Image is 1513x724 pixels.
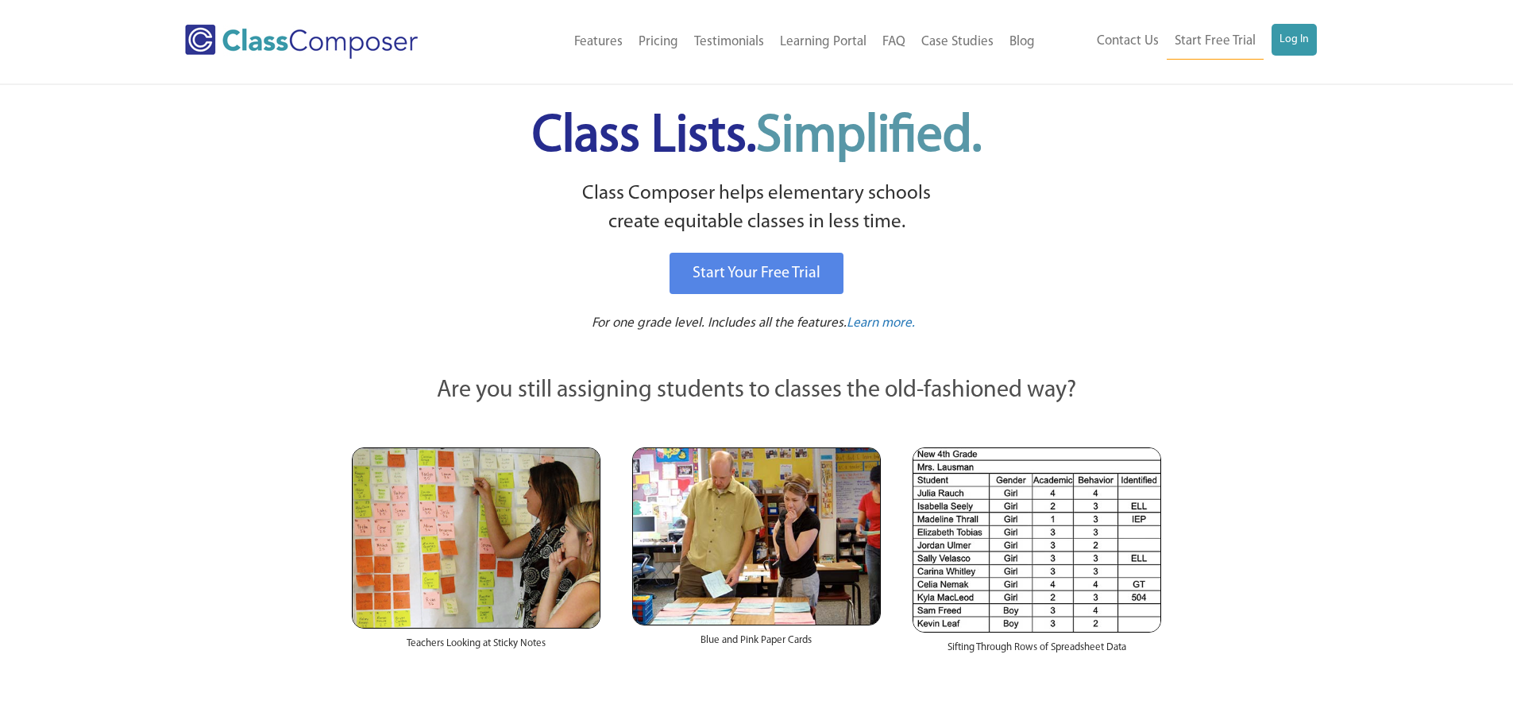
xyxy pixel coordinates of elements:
img: Class Composer [185,25,418,59]
span: Simplified. [756,111,982,163]
a: Start Free Trial [1167,24,1264,60]
a: Testimonials [686,25,772,60]
div: Blue and Pink Paper Cards [632,625,881,664]
span: Start Your Free Trial [693,265,820,281]
a: Case Studies [913,25,1002,60]
a: Features [566,25,631,60]
a: Learning Portal [772,25,874,60]
div: Sifting Through Rows of Spreadsheet Data [913,633,1161,671]
span: For one grade level. Includes all the features. [592,316,847,330]
a: Learn more. [847,314,915,334]
a: Contact Us [1089,24,1167,59]
span: Learn more. [847,316,915,330]
nav: Header Menu [483,25,1043,60]
a: Blog [1002,25,1043,60]
nav: Header Menu [1043,24,1317,60]
img: Blue and Pink Paper Cards [632,447,881,625]
p: Are you still assigning students to classes the old-fashioned way? [352,374,1162,408]
a: FAQ [874,25,913,60]
span: Class Lists. [532,111,982,163]
a: Pricing [631,25,686,60]
p: Class Composer helps elementary schools create equitable classes in less time. [349,180,1164,238]
a: Log In [1272,24,1317,56]
img: Spreadsheets [913,447,1161,633]
img: Teachers Looking at Sticky Notes [352,447,600,629]
a: Start Your Free Trial [670,253,843,294]
div: Teachers Looking at Sticky Notes [352,629,600,667]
